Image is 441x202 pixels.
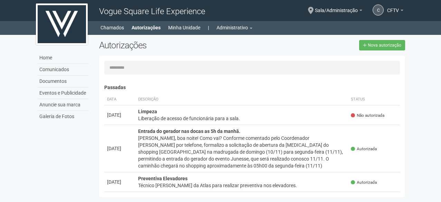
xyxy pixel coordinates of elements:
h4: Passadas [104,85,400,90]
a: Documentos [38,76,89,87]
a: Anuncie sua marca [38,99,89,111]
strong: Entrada do gerador nas docas as 5h da manhã. [138,128,240,134]
a: Galeria de Fotos [38,111,89,122]
a: CFTV [387,9,403,14]
strong: Preventiva Elevadores [138,176,188,181]
h2: Autorizações [99,40,247,50]
a: Administrativo [217,23,252,32]
a: Autorizações [132,23,161,32]
img: logo.jpg [36,3,88,45]
span: Autorizada [351,146,377,152]
span: Vogue Square Life Experience [99,7,205,16]
div: [DATE] [107,179,133,185]
div: Liberação de acesso de funcionária para a sala. [138,115,346,122]
th: Descrição [135,94,348,105]
span: Nova autorização [368,43,401,48]
span: CFTV [387,1,399,13]
a: | [208,23,209,32]
div: [DATE] [107,145,133,152]
th: Data [104,94,135,105]
a: Chamados [100,23,124,32]
span: Sala/Administração [315,1,358,13]
span: Não autorizada [351,113,384,118]
a: Comunicados [38,64,89,76]
th: Status [348,94,400,105]
div: [DATE] [107,112,133,118]
div: Técnico [PERSON_NAME] da Atlas para realizar preventiva nos elevadores. [138,182,346,189]
span: Autorizada [351,180,377,185]
a: Eventos e Publicidade [38,87,89,99]
a: Home [38,52,89,64]
a: Sala/Administração [315,9,362,14]
a: Nova autorização [359,40,405,50]
div: [PERSON_NAME], boa noite! Como vai? Conforme comentado pelo Coordenador [PERSON_NAME] por telefon... [138,135,346,169]
strong: Limpeza [138,109,157,114]
a: Minha Unidade [168,23,200,32]
a: C [373,4,384,16]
